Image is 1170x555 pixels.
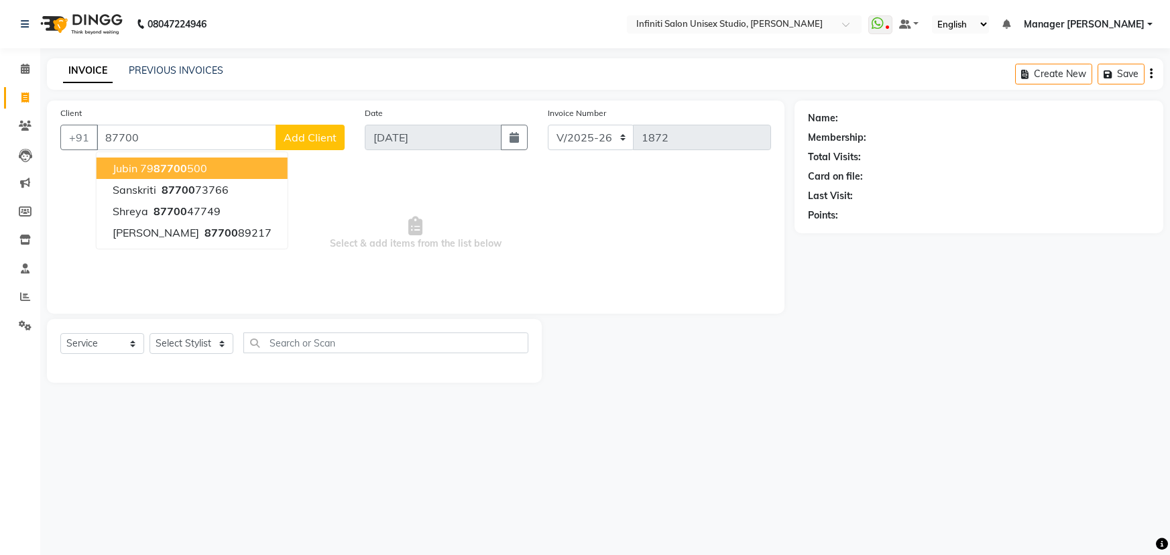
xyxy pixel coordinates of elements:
[34,5,126,43] img: logo
[60,166,771,300] span: Select & add items from the list below
[113,162,137,175] span: jubin
[808,131,866,145] div: Membership:
[129,64,223,76] a: PREVIOUS INVOICES
[204,226,238,239] span: 87700
[113,204,148,218] span: shreya
[60,107,82,119] label: Client
[1024,17,1145,32] span: Manager [PERSON_NAME]
[808,189,853,203] div: Last Visit:
[113,226,199,239] span: [PERSON_NAME]
[202,226,272,239] ngb-highlight: 89217
[808,170,863,184] div: Card on file:
[548,107,606,119] label: Invoice Number
[154,204,187,218] span: 87700
[63,59,113,83] a: INVOICE
[97,125,276,150] input: Search by Name/Mobile/Email/Code
[365,107,383,119] label: Date
[1098,64,1145,84] button: Save
[151,204,221,218] ngb-highlight: 47749
[808,208,838,223] div: Points:
[243,332,528,353] input: Search or Scan
[162,183,195,196] span: 87700
[159,183,229,196] ngb-highlight: 73766
[808,111,838,125] div: Name:
[154,162,187,175] span: 87700
[1015,64,1092,84] button: Create New
[140,162,207,175] ngb-highlight: 79 500
[284,131,337,144] span: Add Client
[60,125,98,150] button: +91
[808,150,861,164] div: Total Visits:
[276,125,345,150] button: Add Client
[148,5,207,43] b: 08047224946
[113,183,156,196] span: Sanskriti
